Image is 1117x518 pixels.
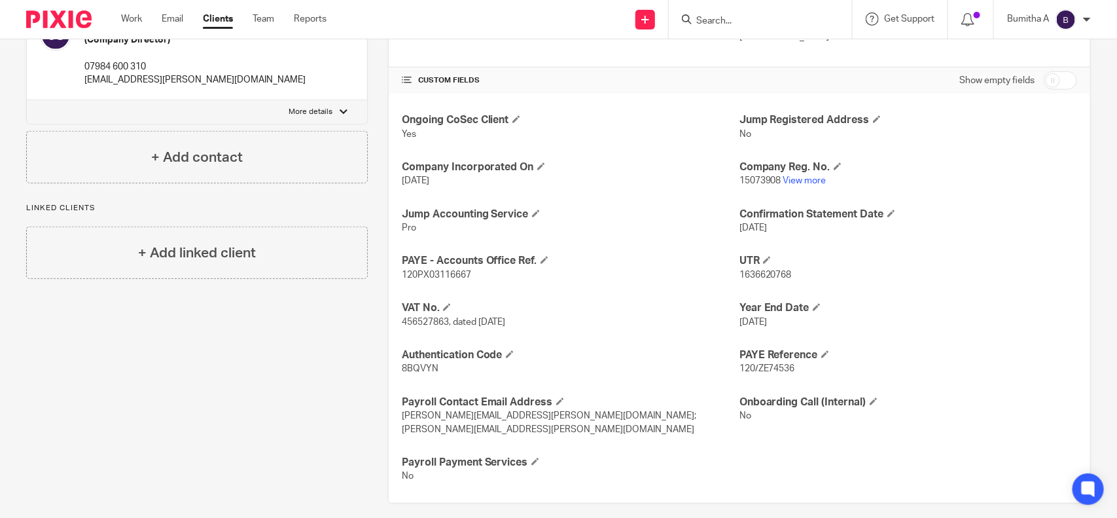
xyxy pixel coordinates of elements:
[402,472,414,481] span: No
[739,130,751,139] span: No
[138,243,256,263] h4: + Add linked client
[739,396,1077,409] h4: Onboarding Call (Internal)
[26,203,368,213] p: Linked clients
[84,73,306,86] p: [EMAIL_ADDRESS][PERSON_NAME][DOMAIN_NAME]
[253,12,274,26] a: Team
[739,113,1077,127] h4: Jump Registered Address
[402,318,506,327] span: 456527863, dated [DATE]
[402,396,739,409] h4: Payroll Contact Email Address
[121,12,142,26] a: Work
[402,113,739,127] h4: Ongoing CoSec Client
[884,14,934,24] span: Get Support
[402,411,697,434] span: [PERSON_NAME][EMAIL_ADDRESS][PERSON_NAME][DOMAIN_NAME]; [PERSON_NAME][EMAIL_ADDRESS][PERSON_NAME]...
[1007,12,1049,26] p: Bumitha A
[739,411,751,420] span: No
[289,107,333,117] p: More details
[402,176,429,185] span: [DATE]
[151,147,243,168] h4: + Add contact
[739,364,795,373] span: 120/ZE74536
[783,176,826,185] a: View more
[402,254,739,268] h4: PAYE - Accounts Office Ref.
[402,208,739,221] h4: Jump Accounting Service
[402,130,416,139] span: Yes
[402,75,739,86] h4: CUSTOM FIELDS
[739,208,1077,221] h4: Confirmation Statement Date
[739,318,767,327] span: [DATE]
[26,10,92,28] img: Pixie
[162,12,183,26] a: Email
[739,160,1077,174] h4: Company Reg. No.
[739,348,1077,362] h4: PAYE Reference
[959,74,1035,87] label: Show empty fields
[739,223,767,232] span: [DATE]
[402,160,739,174] h4: Company Incorporated On
[203,12,233,26] a: Clients
[402,301,739,315] h4: VAT No.
[739,176,781,185] span: 15073908
[402,364,438,373] span: 8BQVYN
[84,33,306,46] h5: (Company Director)
[739,301,1077,315] h4: Year End Date
[402,456,739,470] h4: Payroll Payment Services
[1055,9,1076,30] img: svg%3E
[402,223,416,232] span: Pro
[402,270,471,280] span: 120PX03116667
[84,60,306,73] p: 07984 600 310
[695,16,813,28] input: Search
[402,348,739,362] h4: Authentication Code
[739,254,1077,268] h4: UTR
[739,270,792,280] span: 1636620768
[294,12,327,26] a: Reports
